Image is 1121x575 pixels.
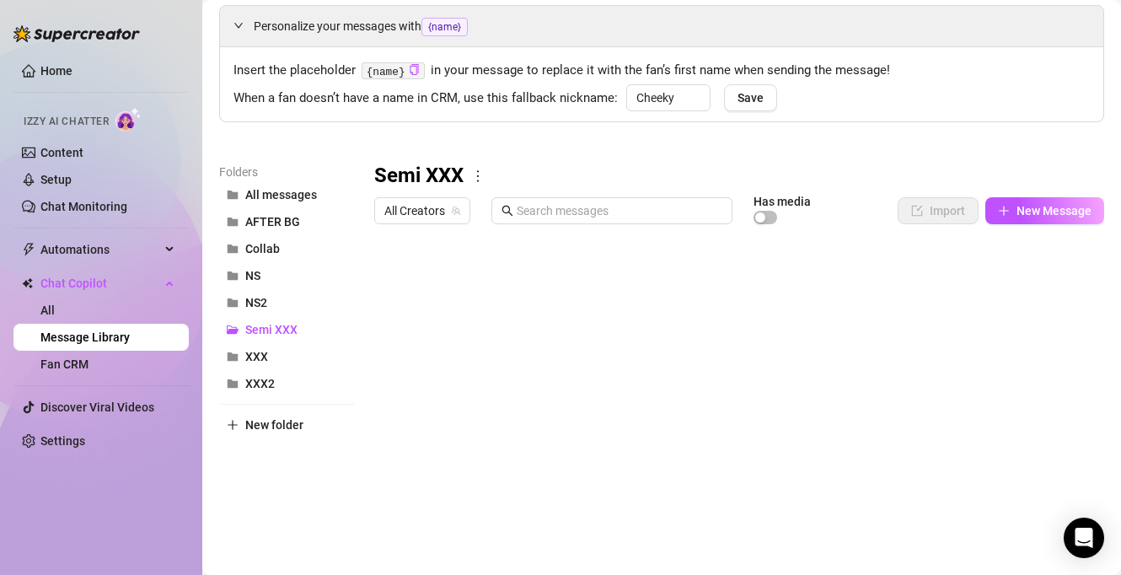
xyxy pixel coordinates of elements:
span: more [470,169,485,184]
div: Open Intercom Messenger [1064,518,1104,558]
span: Chat Copilot [40,270,160,297]
span: All Creators [384,198,460,223]
span: Collab [245,242,280,255]
img: logo-BBDzfeDw.svg [13,25,140,42]
button: Collab [219,235,354,262]
span: Automations [40,236,160,263]
article: Has media [754,196,811,207]
span: thunderbolt [22,243,35,256]
span: Personalize your messages with [254,17,1090,36]
span: plus [998,205,1010,217]
span: folder [227,189,239,201]
a: Setup [40,173,72,186]
span: {name} [421,18,468,36]
button: XXX [219,343,354,370]
span: XXX [245,350,268,363]
span: When a fan doesn’t have a name in CRM, use this fallback nickname: [233,89,618,109]
button: New Message [985,197,1104,224]
button: Click to Copy [409,64,420,77]
span: folder [227,378,239,390]
a: Message Library [40,330,130,344]
span: folder-open [227,324,239,336]
code: {name} [362,62,425,80]
a: Content [40,146,83,159]
span: New Message [1016,204,1091,218]
span: folder [227,216,239,228]
span: Save [737,91,764,105]
button: NS2 [219,289,354,316]
span: XXX2 [245,377,275,390]
button: XXX2 [219,370,354,397]
span: New folder [245,418,303,432]
img: Chat Copilot [22,277,33,289]
a: Discover Viral Videos [40,400,154,414]
span: expanded [233,20,244,30]
span: folder [227,297,239,309]
span: folder [227,270,239,282]
span: search [501,205,513,217]
span: NS2 [245,296,267,309]
span: team [451,206,461,216]
button: NS [219,262,354,289]
button: New folder [219,411,354,438]
button: Import [898,197,979,224]
button: Semi XXX [219,316,354,343]
span: folder [227,351,239,363]
a: Fan CRM [40,357,88,371]
input: Search messages [517,202,722,220]
a: Home [40,64,72,78]
span: plus [227,419,239,431]
span: NS [245,269,260,282]
button: All messages [219,181,354,208]
span: folder [227,243,239,255]
span: Izzy AI Chatter [24,114,109,130]
button: AFTER BG [219,208,354,235]
a: All [40,304,55,317]
span: copy [409,64,420,75]
a: Settings [40,434,85,448]
img: AI Chatter [115,107,142,132]
span: All messages [245,188,317,202]
h3: Semi XXX [374,163,464,190]
span: Insert the placeholder in your message to replace it with the fan’s first name when sending the m... [233,61,1090,81]
a: Chat Monitoring [40,200,127,213]
span: Semi XXX [245,323,298,336]
article: Folders [219,163,354,181]
button: Save [724,84,777,111]
div: Personalize your messages with{name} [220,6,1103,46]
span: AFTER BG [245,215,300,228]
